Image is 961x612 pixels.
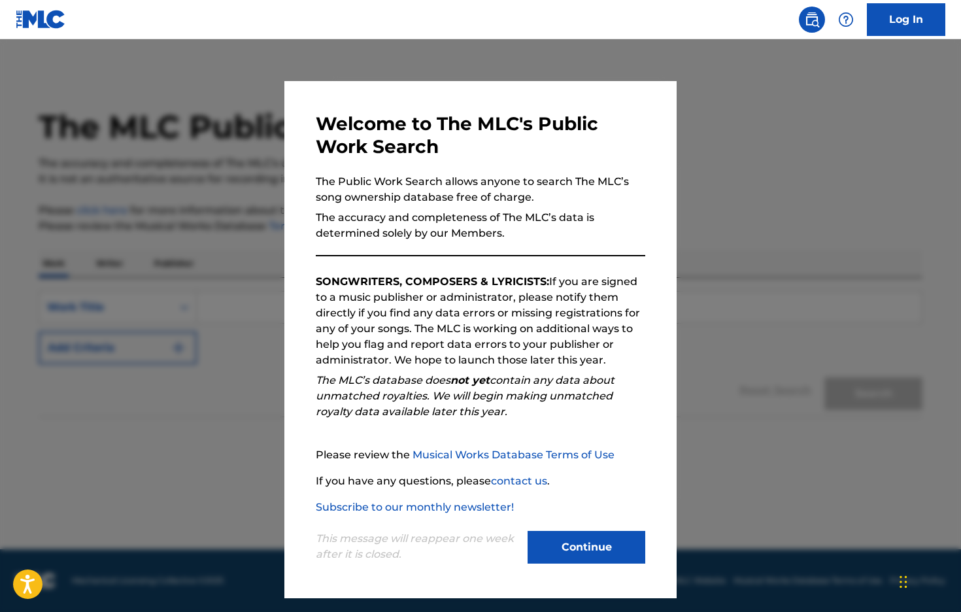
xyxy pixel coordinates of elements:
strong: not yet [450,374,490,386]
div: Help [833,7,859,33]
button: Continue [528,531,645,564]
p: Please review the [316,447,645,463]
p: The Public Work Search allows anyone to search The MLC’s song ownership database free of charge. [316,174,645,205]
p: If you are signed to a music publisher or administrator, please notify them directly if you find ... [316,274,645,368]
a: Musical Works Database Terms of Use [413,449,615,461]
em: The MLC’s database does contain any data about unmatched royalties. We will begin making unmatche... [316,374,615,418]
img: help [838,12,854,27]
p: The accuracy and completeness of The MLC’s data is determined solely by our Members. [316,210,645,241]
a: Public Search [799,7,825,33]
a: contact us [491,475,547,487]
img: search [804,12,820,27]
div: Drag [900,562,907,602]
a: Log In [867,3,945,36]
iframe: Chat Widget [896,549,961,612]
h3: Welcome to The MLC's Public Work Search [316,112,645,158]
strong: SONGWRITERS, COMPOSERS & LYRICISTS: [316,275,549,288]
a: Subscribe to our monthly newsletter! [316,501,514,513]
img: MLC Logo [16,10,66,29]
p: This message will reappear one week after it is closed. [316,531,520,562]
p: If you have any questions, please . [316,473,645,489]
